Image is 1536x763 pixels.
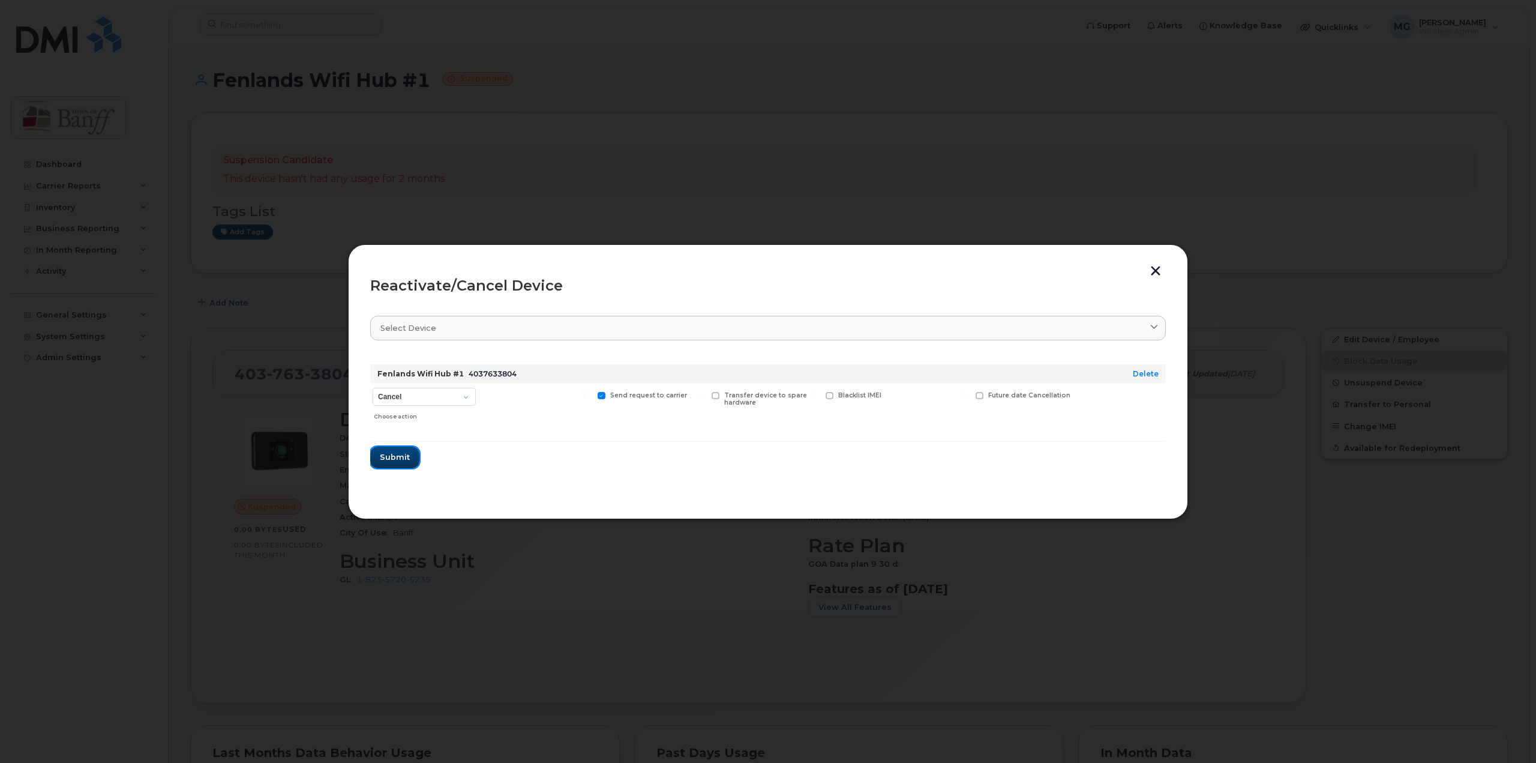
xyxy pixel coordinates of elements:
span: Blacklist IMEI [838,391,881,399]
span: Submit [380,451,410,463]
span: Send request to carrier [610,391,687,399]
a: Select device [370,316,1166,340]
strong: Fenlands Wifi Hub #1 [377,369,464,378]
span: 4037633804 [469,369,517,378]
div: Choose action [374,407,476,421]
input: Send request to carrier [583,392,589,398]
input: Transfer device to spare hardware [697,392,703,398]
input: Blacklist IMEI [811,392,817,398]
button: Submit [370,447,419,468]
span: Transfer device to spare hardware [724,391,807,407]
span: Select device [380,322,436,334]
a: Delete [1133,369,1159,378]
input: Future date Cancellation [961,392,967,398]
div: Reactivate/Cancel Device [370,279,1166,293]
span: Future date Cancellation [988,391,1070,399]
